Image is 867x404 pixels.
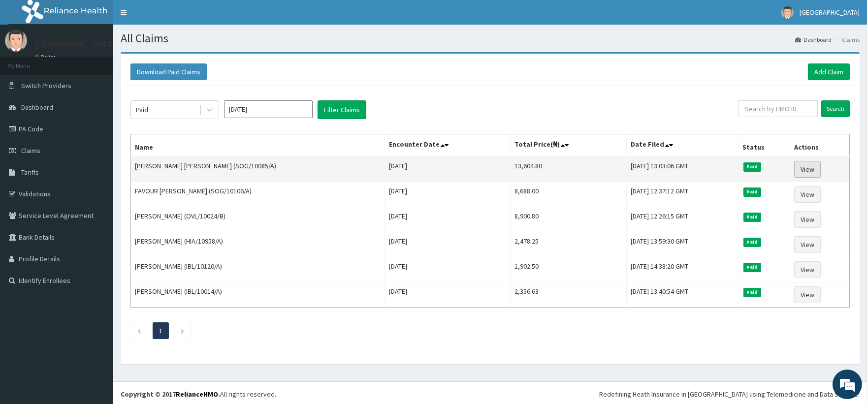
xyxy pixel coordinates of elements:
[795,35,832,44] a: Dashboard
[794,286,821,303] a: View
[510,207,626,232] td: 8,900.80
[176,390,218,399] a: RelianceHMO
[794,261,821,278] a: View
[385,156,511,182] td: [DATE]
[626,156,738,182] td: [DATE] 13:03:06 GMT
[121,390,220,399] strong: Copyright © 2017 .
[599,389,860,399] div: Redefining Heath Insurance in [GEOGRAPHIC_DATA] using Telemedicine and Data Science!
[51,55,165,68] div: Chat with us now
[136,105,148,115] div: Paid
[21,146,40,155] span: Claims
[626,232,738,257] td: [DATE] 13:59:30 GMT
[626,134,738,157] th: Date Filed
[5,30,27,52] img: User Image
[385,282,511,308] td: [DATE]
[131,207,385,232] td: [PERSON_NAME] (OVL/10024/B)
[739,100,818,117] input: Search by HMO ID
[833,35,860,44] li: Claims
[743,187,761,196] span: Paid
[121,32,860,45] h1: All Claims
[159,326,162,335] a: Page 1 is your current page
[743,213,761,221] span: Paid
[510,156,626,182] td: 13,604.80
[626,257,738,282] td: [DATE] 14:38:20 GMT
[18,49,40,74] img: d_794563401_company_1708531726252_794563401
[800,8,860,17] span: [GEOGRAPHIC_DATA]
[794,211,821,228] a: View
[808,63,850,80] a: Add Claim
[21,103,53,112] span: Dashboard
[739,134,790,157] th: Status
[743,238,761,247] span: Paid
[130,63,207,80] button: Download Paid Claims
[385,257,511,282] td: [DATE]
[131,282,385,308] td: [PERSON_NAME] (IBL/10014/A)
[21,81,71,90] span: Switch Providers
[385,207,511,232] td: [DATE]
[794,236,821,253] a: View
[626,207,738,232] td: [DATE] 12:26:15 GMT
[626,282,738,308] td: [DATE] 13:40:54 GMT
[318,100,366,119] button: Filter Claims
[743,263,761,272] span: Paid
[180,326,185,335] a: Next page
[385,182,511,207] td: [DATE]
[131,156,385,182] td: [PERSON_NAME] [PERSON_NAME] (SOG/10085/A)
[5,269,188,303] textarea: Type your message and hit 'Enter'
[137,326,141,335] a: Previous page
[794,186,821,203] a: View
[131,232,385,257] td: [PERSON_NAME] (HIA/10958/A)
[821,100,850,117] input: Search
[57,124,136,223] span: We're online!
[34,54,58,61] a: Online
[510,282,626,308] td: 2,356.63
[161,5,185,29] div: Minimize live chat window
[131,257,385,282] td: [PERSON_NAME] (IBL/10120/A)
[743,162,761,171] span: Paid
[510,134,626,157] th: Total Price(₦)
[743,288,761,297] span: Paid
[794,161,821,178] a: View
[131,134,385,157] th: Name
[626,182,738,207] td: [DATE] 12:37:12 GMT
[385,232,511,257] td: [DATE]
[510,182,626,207] td: 8,688.00
[224,100,313,118] input: Select Month and Year
[34,40,116,49] p: [GEOGRAPHIC_DATA]
[510,257,626,282] td: 1,902.50
[385,134,511,157] th: Encounter Date
[790,134,850,157] th: Actions
[510,232,626,257] td: 2,478.25
[131,182,385,207] td: FAVOUR [PERSON_NAME] (SOG/10106/A)
[21,168,39,177] span: Tariffs
[781,6,794,19] img: User Image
